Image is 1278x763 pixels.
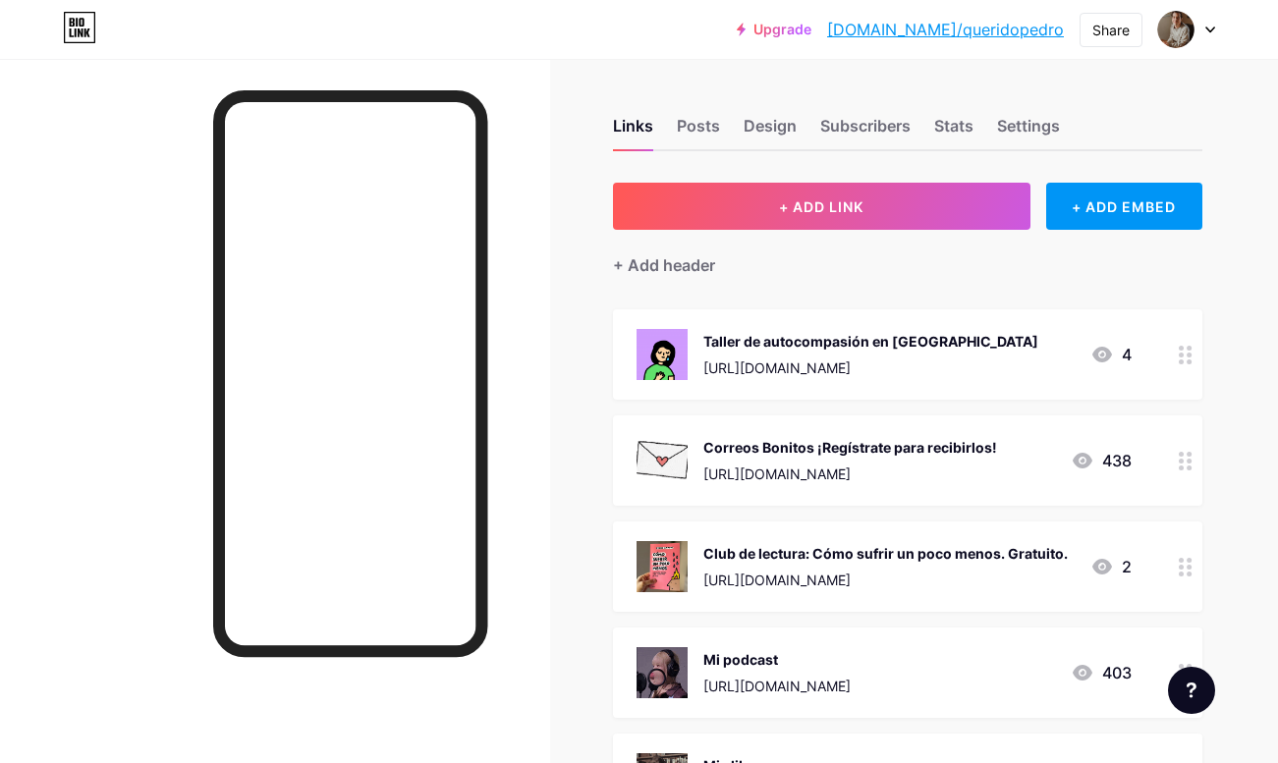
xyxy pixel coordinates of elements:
[703,463,997,484] div: [URL][DOMAIN_NAME]
[1046,183,1202,230] div: + ADD EMBED
[613,183,1030,230] button: + ADD LINK
[934,114,973,149] div: Stats
[703,543,1068,564] div: Club de lectura: Cómo sufrir un poco menos. Gratuito.
[820,114,911,149] div: Subscribers
[703,570,1068,590] div: [URL][DOMAIN_NAME]
[1092,20,1130,40] div: Share
[637,329,688,380] img: Taller de autocompasión en Medellín
[677,114,720,149] div: Posts
[703,676,851,696] div: [URL][DOMAIN_NAME]
[997,114,1060,149] div: Settings
[779,198,863,215] span: + ADD LINK
[1090,343,1132,366] div: 4
[827,18,1064,41] a: [DOMAIN_NAME]/queridopedro
[1071,449,1132,472] div: 438
[1157,11,1195,48] img: Pedro Campos
[613,253,715,277] div: + Add header
[703,331,1038,352] div: Taller de autocompasión en [GEOGRAPHIC_DATA]
[637,435,688,486] img: Correos Bonitos ¡Regístrate para recibirlos!
[637,541,688,592] img: Club de lectura: Cómo sufrir un poco menos. Gratuito.
[637,647,688,698] img: Mi podcast
[1090,555,1132,578] div: 2
[1071,661,1132,684] div: 403
[703,357,1038,378] div: [URL][DOMAIN_NAME]
[613,114,653,149] div: Links
[737,22,811,37] a: Upgrade
[703,437,997,458] div: Correos Bonitos ¡Regístrate para recibirlos!
[703,649,851,670] div: Mi podcast
[744,114,797,149] div: Design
